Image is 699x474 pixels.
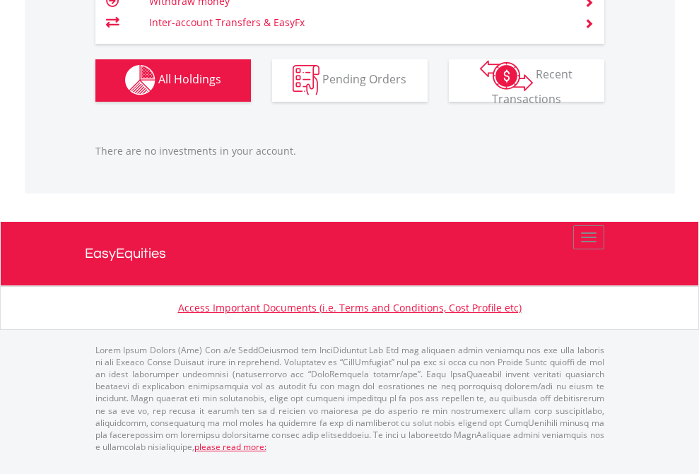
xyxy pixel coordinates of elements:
p: Lorem Ipsum Dolors (Ame) Con a/e SeddOeiusmod tem InciDiduntut Lab Etd mag aliquaen admin veniamq... [95,344,604,453]
button: All Holdings [95,59,251,102]
span: Pending Orders [322,71,406,87]
a: EasyEquities [85,222,615,285]
a: Access Important Documents (i.e. Terms and Conditions, Cost Profile etc) [178,301,522,314]
img: pending_instructions-wht.png [293,65,319,95]
button: Pending Orders [272,59,428,102]
span: All Holdings [158,71,221,87]
img: transactions-zar-wht.png [480,60,533,91]
p: There are no investments in your account. [95,144,604,158]
a: please read more: [194,441,266,453]
td: Inter-account Transfers & EasyFx [149,12,567,33]
span: Recent Transactions [492,66,573,107]
button: Recent Transactions [449,59,604,102]
img: holdings-wht.png [125,65,155,95]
